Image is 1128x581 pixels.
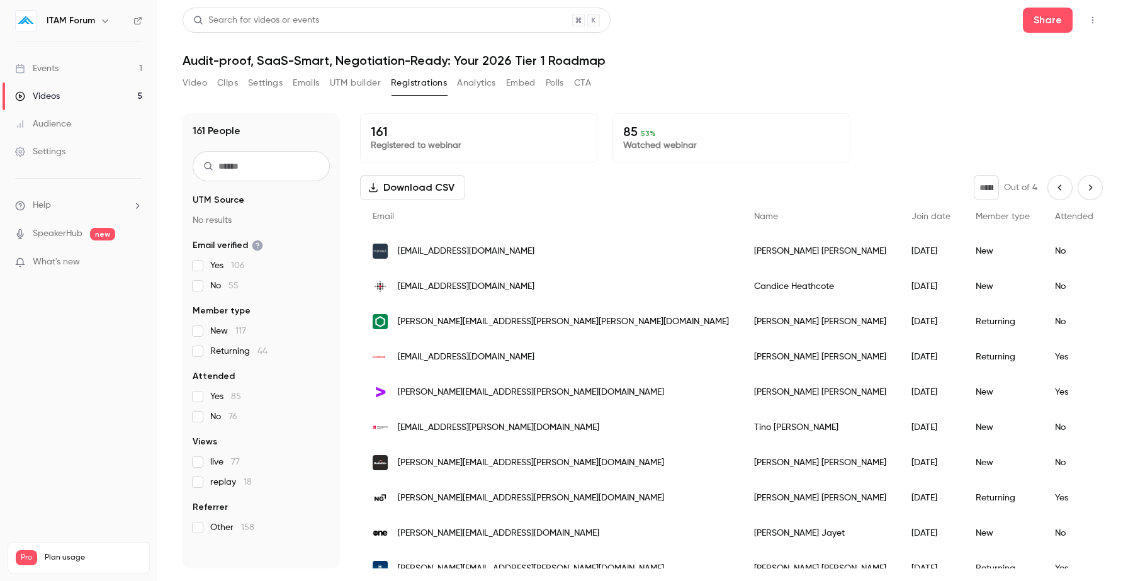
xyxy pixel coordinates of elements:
span: UTM Source [193,194,244,206]
span: [PERSON_NAME][EMAIL_ADDRESS][PERSON_NAME][DOMAIN_NAME] [398,386,664,399]
span: [PERSON_NAME][EMAIL_ADDRESS][PERSON_NAME][DOMAIN_NAME] [398,456,664,470]
img: trading-point.com [373,279,388,294]
h6: ITAM Forum [47,14,95,27]
span: Member type [193,305,251,317]
button: Settings [248,73,283,93]
span: What's new [33,256,80,269]
span: Views [193,436,217,448]
div: Returning [963,480,1042,516]
div: Returning [963,304,1042,339]
span: Attended [1055,212,1093,221]
span: [PERSON_NAME][EMAIL_ADDRESS][PERSON_NAME][DOMAIN_NAME] [398,562,664,575]
iframe: Noticeable Trigger [127,257,142,268]
span: Returning [210,345,268,358]
span: [PERSON_NAME][EMAIL_ADDRESS][DOMAIN_NAME] [398,527,599,540]
span: [EMAIL_ADDRESS][PERSON_NAME][DOMAIN_NAME] [398,421,599,434]
div: Events [15,62,59,75]
span: Yes [210,390,241,403]
span: Other [210,521,254,534]
div: [DATE] [899,445,963,480]
p: Registered to webinar [371,139,587,152]
span: [PERSON_NAME][EMAIL_ADDRESS][PERSON_NAME][DOMAIN_NAME] [398,492,664,505]
section: facet-groups [193,194,330,534]
div: [PERSON_NAME] [PERSON_NAME] [742,234,899,269]
div: [DATE] [899,410,963,445]
button: CTA [574,73,591,93]
div: [PERSON_NAME] Jayet [742,516,899,551]
span: replay [210,476,252,488]
div: No [1042,269,1106,304]
button: Previous page [1047,175,1073,200]
div: New [963,516,1042,551]
div: [PERSON_NAME] [PERSON_NAME] [742,375,899,410]
p: 161 [371,124,587,139]
div: Search for videos or events [193,14,319,27]
span: 117 [235,327,246,336]
button: Share [1023,8,1073,33]
button: Emails [293,73,319,93]
span: 85 [231,392,241,401]
span: No [210,279,239,292]
button: Embed [506,73,536,93]
div: New [963,445,1042,480]
div: New [963,410,1042,445]
img: scotiabank.com.mx [373,354,388,359]
img: softwareone.com [373,526,388,541]
span: 44 [257,347,268,356]
span: 53 % [641,129,656,138]
span: Pro [16,550,37,565]
img: desjardins.com [373,314,388,329]
button: Clips [217,73,238,93]
span: [EMAIL_ADDRESS][DOMAIN_NAME] [398,351,534,364]
div: Candice Heathcote [742,269,899,304]
div: [PERSON_NAME] [PERSON_NAME] [742,304,899,339]
img: accenture.com [373,385,388,400]
p: Watched webinar [623,139,839,152]
div: New [963,375,1042,410]
img: ITAM Forum [16,11,36,31]
button: Next page [1078,175,1103,200]
div: [PERSON_NAME] [PERSON_NAME] [742,445,899,480]
p: 85 [623,124,839,139]
div: No [1042,410,1106,445]
button: UTM builder [330,73,381,93]
div: Audience [15,118,71,130]
li: help-dropdown-opener [15,199,142,212]
span: Referrer [193,501,228,514]
p: No results [193,214,330,227]
div: Yes [1042,375,1106,410]
span: new [90,228,115,240]
span: Name [754,212,778,221]
span: Join date [911,212,950,221]
div: [DATE] [899,269,963,304]
div: Yes [1042,480,1106,516]
a: SpeakerHub [33,227,82,240]
span: Email [373,212,394,221]
div: Tino [PERSON_NAME] [742,410,899,445]
button: Top Bar Actions [1083,10,1103,30]
div: [DATE] [899,339,963,375]
div: [DATE] [899,480,963,516]
img: safelite.com [373,455,388,470]
button: Analytics [457,73,496,93]
span: No [210,410,237,423]
span: 55 [228,281,239,290]
div: [PERSON_NAME] [PERSON_NAME] [742,480,899,516]
div: Yes [1042,339,1106,375]
span: 158 [241,523,254,532]
span: Email verified [193,239,263,252]
img: ngc.com [373,490,388,505]
span: Help [33,199,51,212]
span: Member type [976,212,1030,221]
button: Video [183,73,207,93]
span: New [210,325,246,337]
h1: Audit-proof, SaaS-Smart, Negotiation-Ready: Your 2026 Tier 1 Roadmap [183,53,1103,68]
div: No [1042,516,1106,551]
span: 76 [228,412,237,421]
span: [EMAIL_ADDRESS][DOMAIN_NAME] [398,245,534,258]
p: Out of 4 [1004,181,1037,194]
div: [DATE] [899,234,963,269]
div: No [1042,445,1106,480]
span: 77 [231,458,240,466]
span: [PERSON_NAME][EMAIL_ADDRESS][PERSON_NAME][PERSON_NAME][DOMAIN_NAME] [398,315,729,329]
